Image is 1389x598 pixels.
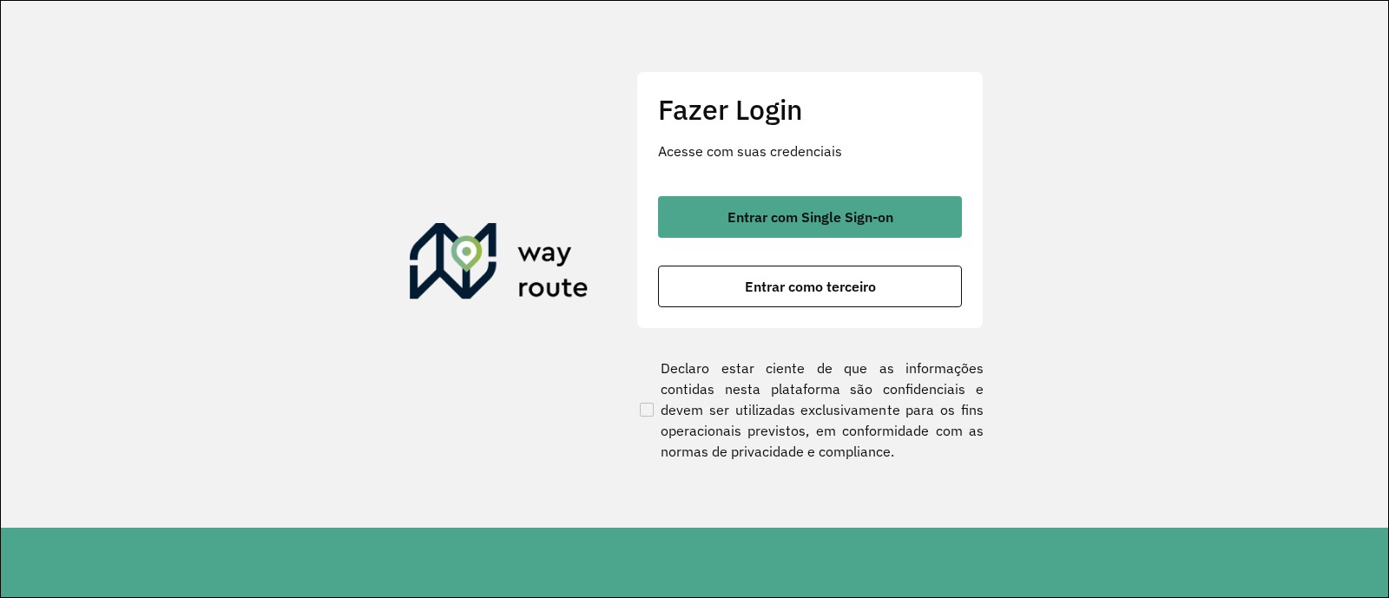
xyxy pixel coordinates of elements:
span: Entrar com Single Sign-on [727,210,893,224]
h2: Fazer Login [658,93,962,126]
button: button [658,196,962,238]
span: Entrar como terceiro [745,279,876,293]
label: Declaro estar ciente de que as informações contidas nesta plataforma são confidenciais e devem se... [636,358,984,462]
button: button [658,266,962,307]
img: Roteirizador AmbevTech [410,223,589,306]
p: Acesse com suas credenciais [658,141,962,161]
